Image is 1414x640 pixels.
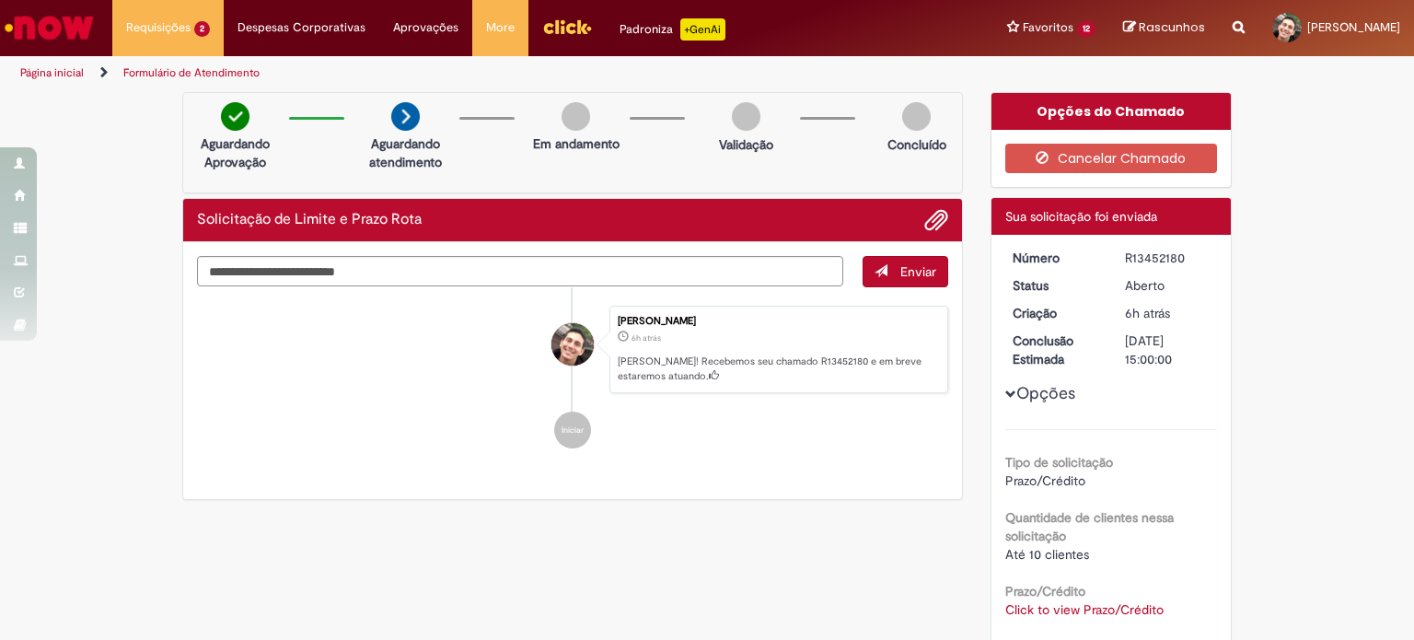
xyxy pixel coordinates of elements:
b: Tipo de solicitação [1005,454,1113,471]
a: Página inicial [20,65,84,80]
span: 2 [194,21,210,37]
span: 12 [1077,21,1095,37]
p: Em andamento [533,134,620,153]
button: Adicionar anexos [924,208,948,232]
time: 27/08/2025 12:17:13 [1125,305,1170,321]
img: img-circle-grey.png [562,102,590,131]
p: Concluído [887,135,946,154]
dt: Status [999,276,1112,295]
span: Despesas Corporativas [238,18,365,37]
span: 6h atrás [632,332,661,343]
li: Herbert Siqueira Jacinto [197,306,948,394]
p: [PERSON_NAME]! Recebemos seu chamado R13452180 e em breve estaremos atuando. [618,355,938,383]
p: Aguardando Aprovação [191,134,280,171]
div: Herbert Siqueira Jacinto [551,323,594,366]
p: Validação [719,135,773,154]
button: Enviar [863,256,948,287]
div: 27/08/2025 12:17:13 [1125,304,1211,322]
textarea: Digite sua mensagem aqui... [197,256,843,287]
img: arrow-next.png [391,102,420,131]
span: Rascunhos [1139,18,1205,36]
h2: Solicitação de Limite e Prazo Rota Histórico de tíquete [197,212,422,228]
div: [DATE] 15:00:00 [1125,332,1211,368]
p: +GenAi [680,18,725,41]
p: Aguardando atendimento [361,134,450,171]
div: Opções do Chamado [991,93,1232,130]
span: Aprovações [393,18,458,37]
div: Aberto [1125,276,1211,295]
div: [PERSON_NAME] [618,316,938,327]
span: Favoritos [1023,18,1073,37]
dt: Criação [999,304,1112,322]
a: Formulário de Atendimento [123,65,260,80]
span: Enviar [900,263,936,280]
b: Quantidade de clientes nessa solicitação [1005,509,1174,544]
button: Cancelar Chamado [1005,144,1218,173]
span: More [486,18,515,37]
a: Rascunhos [1123,19,1205,37]
img: click_logo_yellow_360x200.png [542,13,592,41]
dt: Conclusão Estimada [999,332,1112,368]
img: ServiceNow [2,9,97,46]
span: Prazo/Crédito [1005,472,1085,489]
b: Prazo/Crédito [1005,583,1085,599]
ul: Trilhas de página [14,56,929,90]
span: [PERSON_NAME] [1307,19,1400,35]
a: Click to view Prazo/Crédito [1005,601,1164,618]
div: Padroniza [620,18,725,41]
time: 27/08/2025 12:17:13 [632,332,661,343]
dt: Número [999,249,1112,267]
span: Sua solicitação foi enviada [1005,208,1157,225]
img: img-circle-grey.png [902,102,931,131]
span: Até 10 clientes [1005,546,1089,563]
div: R13452180 [1125,249,1211,267]
img: img-circle-grey.png [732,102,760,131]
span: 6h atrás [1125,305,1170,321]
span: Requisições [126,18,191,37]
ul: Histórico de tíquete [197,287,948,468]
img: check-circle-green.png [221,102,249,131]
